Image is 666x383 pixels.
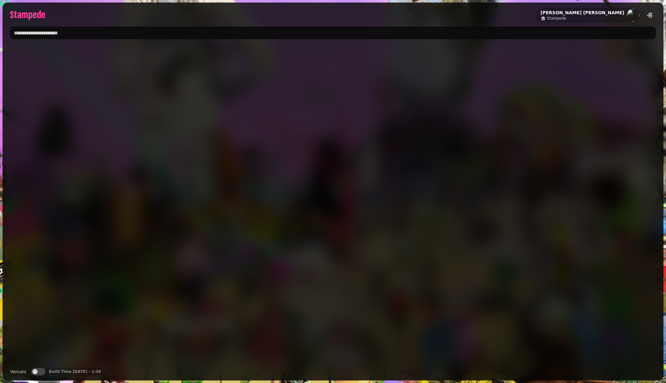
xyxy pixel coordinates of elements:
[10,368,26,375] label: Venues
[643,9,656,21] button: logout
[10,10,45,20] img: logo
[541,9,624,16] h2: [PERSON_NAME] [PERSON_NAME]
[547,16,566,21] span: Stampede
[627,9,639,21] img: aHR0cHM6Ly93d3cuZ3JhdmF0YXIuY29tL2F2YXRhci81ZjI2MzEzYWU4MzJiMzEwZWEyNzlmYWY0NDUxM2M3NT9zPTE1MCZkP...
[49,369,101,374] p: Build Time [DATE] - 1:38
[541,16,624,21] a: Stampede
